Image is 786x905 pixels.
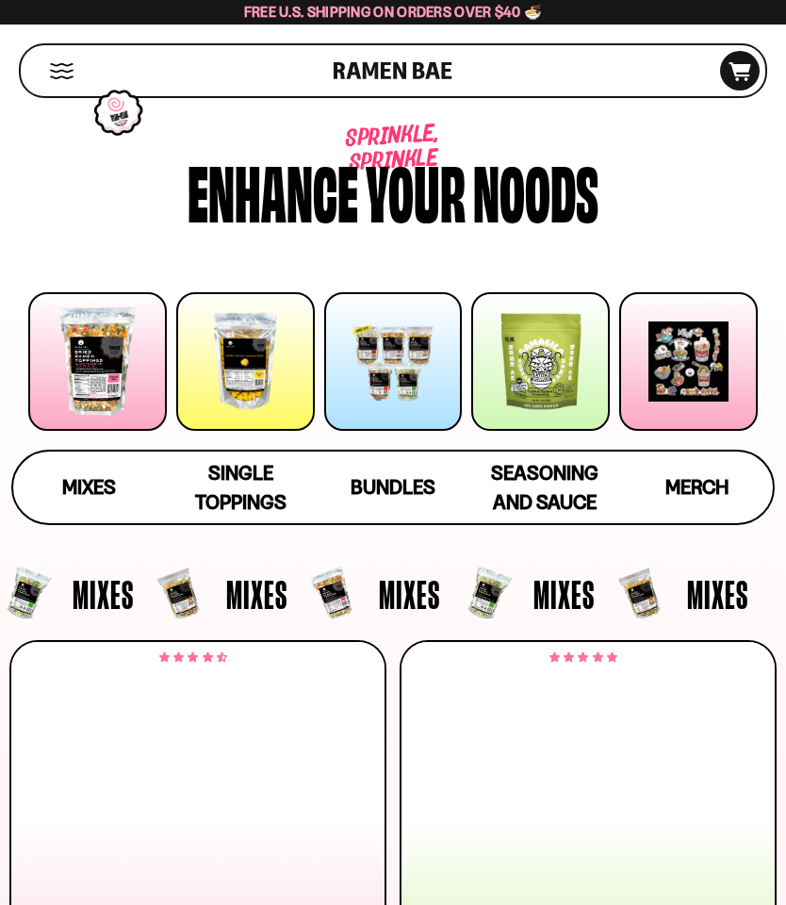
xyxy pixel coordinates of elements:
[62,475,116,499] span: Mixes
[379,574,440,614] span: Mixes
[473,157,598,224] div: noods
[366,157,466,224] div: your
[533,574,595,614] span: Mixes
[195,461,287,514] span: Single Toppings
[665,475,729,499] span: Merch
[351,475,435,499] span: Bundles
[159,654,226,662] span: 4.68 stars
[49,63,74,79] button: Mobile Menu Trigger
[165,452,317,523] a: Single Toppings
[317,452,468,523] a: Bundles
[244,3,543,21] span: Free U.S. Shipping on Orders over $40 🍜
[188,157,358,224] div: Enhance
[469,452,621,523] a: Seasoning and Sauce
[13,452,165,523] a: Mixes
[73,574,134,614] span: Mixes
[491,461,598,514] span: Seasoning and Sauce
[621,452,773,523] a: Merch
[226,574,287,614] span: Mixes
[549,654,616,662] span: 4.76 stars
[687,574,748,614] span: Mixes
